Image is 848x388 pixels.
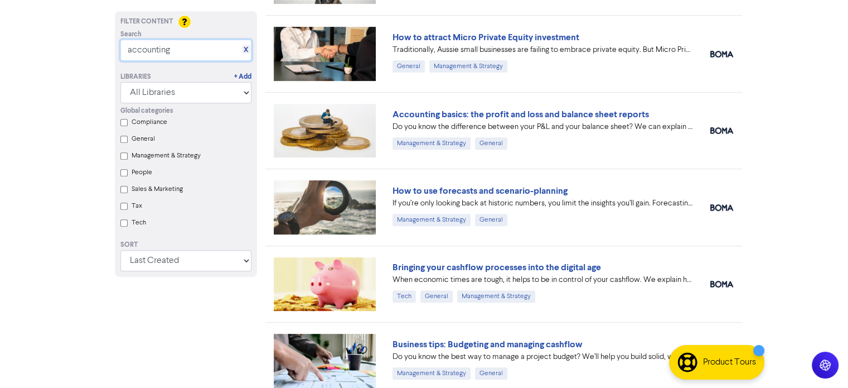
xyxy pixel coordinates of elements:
[392,262,601,273] a: Bringing your cashflow processes into the digital age
[120,240,251,250] div: Sort
[392,185,568,197] a: How to use forecasts and scenario-planning
[475,367,507,380] div: General
[132,151,201,161] label: Management & Strategy
[120,30,142,40] span: Search
[132,218,146,228] label: Tech
[244,46,248,54] a: X
[132,134,155,144] label: General
[420,290,453,303] div: General
[475,137,507,150] div: General
[132,184,183,194] label: Sales & Marketing
[234,72,251,82] a: + Add
[710,51,733,58] img: boma
[392,121,694,133] div: Do you know the difference between your P&L and your balance sheet? We can explain exactly what e...
[392,351,694,363] div: Do you know the best way to manage a project budget? We’ll help you build solid, workable budgets...
[120,106,251,116] div: Global categories
[429,60,507,73] div: Management & Strategy
[475,214,507,226] div: General
[710,204,733,211] img: boma_accounting
[392,44,694,56] div: Traditionally, Aussie small businesses are failing to embrace private equity. But Micro Private E...
[392,198,694,209] div: If you’re only looking back at historic numbers, you limit the insights you’ll gain. Forecasting ...
[392,109,649,120] a: Accounting basics: the profit and loss and balance sheet reports
[392,274,694,286] div: When economic times are tough, it helps to be in control of your cashflow. We explain how to impr...
[457,290,535,303] div: Management & Strategy
[120,17,251,27] div: Filter Content
[392,367,471,380] div: Management & Strategy
[132,201,142,211] label: Tax
[392,339,583,350] a: Business tips: Budgeting and managing cashflow
[392,290,416,303] div: Tech
[710,281,733,288] img: boma_accounting
[132,167,152,178] label: People
[792,334,848,388] iframe: Chat Widget
[392,214,471,226] div: Management & Strategy
[132,117,167,127] label: Compliance
[392,137,471,150] div: Management & Strategy
[120,72,151,82] div: Libraries
[710,127,733,134] img: boma_accounting
[392,32,579,43] a: How to attract Micro Private Equity investment
[392,60,425,73] div: General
